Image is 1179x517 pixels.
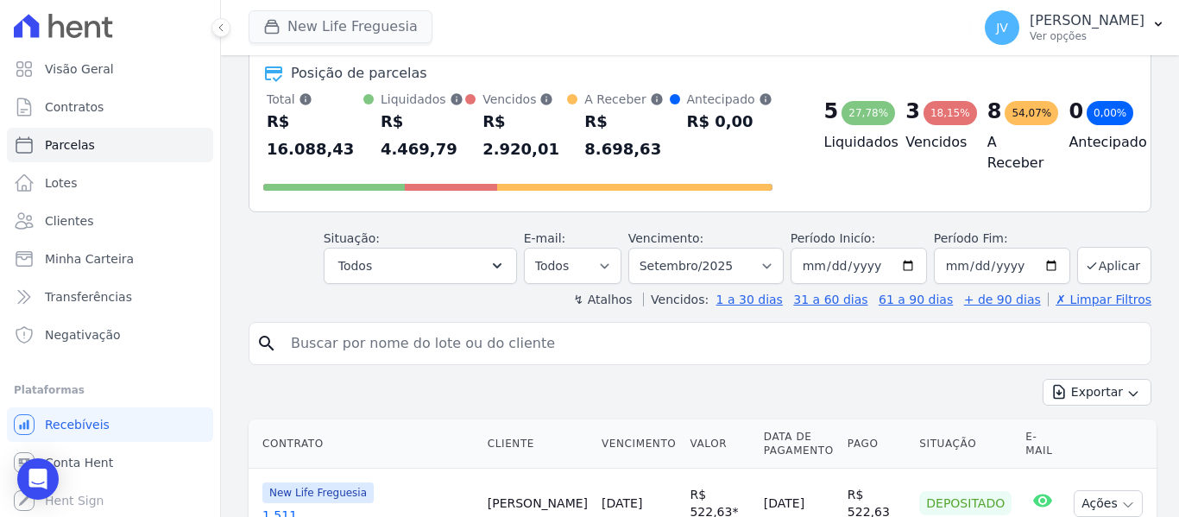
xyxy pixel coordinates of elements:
span: Recebíveis [45,416,110,433]
th: Contrato [249,419,481,469]
a: ✗ Limpar Filtros [1048,293,1151,306]
a: 1 a 30 dias [716,293,783,306]
div: R$ 4.469,79 [381,108,465,163]
th: Vencimento [595,419,683,469]
div: A Receber [584,91,669,108]
span: Parcelas [45,136,95,154]
th: Valor [683,419,756,469]
div: R$ 0,00 [687,108,772,136]
button: Exportar [1043,379,1151,406]
a: Contratos [7,90,213,124]
button: JV [PERSON_NAME] Ver opções [971,3,1179,52]
div: Vencidos [482,91,567,108]
h4: Liquidados [824,132,879,153]
div: Posição de parcelas [291,63,427,84]
h4: A Receber [987,132,1042,173]
div: 8 [987,98,1002,125]
div: Plataformas [14,380,206,400]
div: 3 [905,98,920,125]
a: Clientes [7,204,213,238]
label: Vencimento: [628,231,703,245]
p: [PERSON_NAME] [1030,12,1144,29]
div: 27,78% [842,101,895,125]
div: R$ 2.920,01 [482,108,567,163]
span: Transferências [45,288,132,306]
label: E-mail: [524,231,566,245]
span: Clientes [45,212,93,230]
a: Recebíveis [7,407,213,442]
a: Parcelas [7,128,213,162]
label: ↯ Atalhos [573,293,632,306]
h4: Antecipado [1069,132,1123,153]
div: 54,07% [1005,101,1058,125]
a: Negativação [7,318,213,352]
span: Negativação [45,326,121,344]
a: Transferências [7,280,213,314]
a: Visão Geral [7,52,213,86]
span: Minha Carteira [45,250,134,268]
div: 0,00% [1087,101,1133,125]
span: Contratos [45,98,104,116]
span: Lotes [45,174,78,192]
a: [DATE] [602,496,642,510]
div: Total [267,91,363,108]
input: Buscar por nome do lote ou do cliente [281,326,1144,361]
div: R$ 16.088,43 [267,108,363,163]
div: Open Intercom Messenger [17,458,59,500]
span: JV [996,22,1008,34]
button: Todos [324,248,517,284]
label: Período Fim: [934,230,1070,248]
button: Ações [1074,490,1143,517]
div: R$ 8.698,63 [584,108,669,163]
th: Situação [912,419,1018,469]
i: search [256,333,277,354]
a: Lotes [7,166,213,200]
span: Todos [338,255,372,276]
label: Situação: [324,231,380,245]
th: Cliente [481,419,595,469]
div: 0 [1069,98,1083,125]
span: Visão Geral [45,60,114,78]
label: Período Inicío: [791,231,875,245]
th: Pago [841,419,912,469]
th: Data de Pagamento [757,419,841,469]
a: + de 90 dias [964,293,1041,306]
p: Ver opções [1030,29,1144,43]
a: Minha Carteira [7,242,213,276]
a: 61 a 90 dias [879,293,953,306]
div: 18,15% [924,101,977,125]
div: 5 [824,98,839,125]
th: E-mail [1018,419,1067,469]
h4: Vencidos [905,132,960,153]
span: New Life Freguesia [262,482,374,503]
span: Conta Hent [45,454,113,471]
button: New Life Freguesia [249,10,432,43]
button: Aplicar [1077,247,1151,284]
a: Conta Hent [7,445,213,480]
label: Vencidos: [643,293,709,306]
div: Depositado [919,491,1012,515]
div: Antecipado [687,91,772,108]
div: Liquidados [381,91,465,108]
a: 31 a 60 dias [793,293,867,306]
